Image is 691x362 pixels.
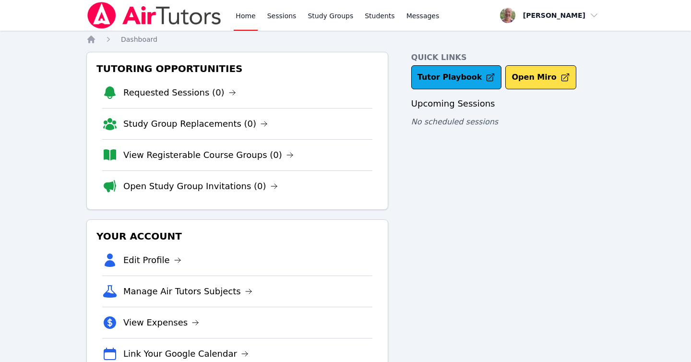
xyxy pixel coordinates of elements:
a: Dashboard [121,35,157,44]
h4: Quick Links [411,52,605,63]
a: Study Group Replacements (0) [123,117,268,131]
img: Air Tutors [86,2,222,29]
span: Messages [406,11,440,21]
h3: Tutoring Opportunities [95,60,380,77]
a: Requested Sessions (0) [123,86,236,99]
h3: Upcoming Sessions [411,97,605,110]
button: Open Miro [505,65,576,89]
a: Open Study Group Invitations (0) [123,180,278,193]
a: Manage Air Tutors Subjects [123,285,252,298]
span: No scheduled sessions [411,117,498,126]
span: Dashboard [121,36,157,43]
h3: Your Account [95,228,380,245]
nav: Breadcrumb [86,35,605,44]
a: View Registerable Course Groups (0) [123,148,294,162]
a: Edit Profile [123,253,181,267]
a: View Expenses [123,316,199,329]
a: Tutor Playbook [411,65,502,89]
a: Link Your Google Calendar [123,347,249,361]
